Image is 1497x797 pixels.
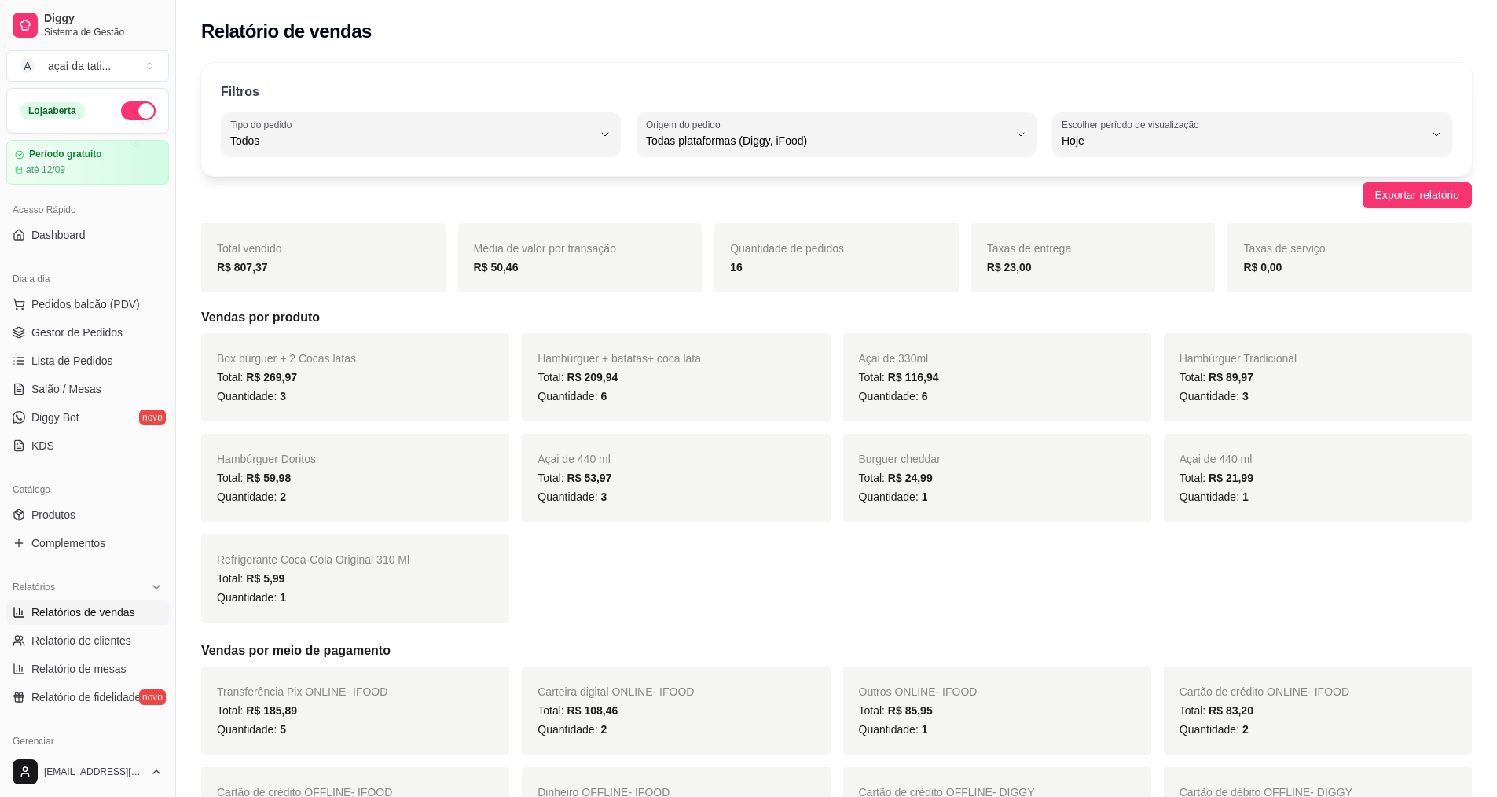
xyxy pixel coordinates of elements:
[1242,390,1249,402] span: 3
[6,140,169,185] a: Período gratuitoaté 12/09
[888,704,933,717] span: R$ 85,95
[217,390,286,402] span: Quantidade:
[1243,261,1282,274] strong: R$ 0,00
[280,723,286,736] span: 5
[1180,704,1253,717] span: Total:
[217,553,409,566] span: Refrigerante Coca-Cola Original 310 Ml
[1062,133,1424,149] span: Hoje
[6,292,169,317] button: Pedidos balcão (PDV)
[567,472,612,484] span: R$ 53,97
[859,723,928,736] span: Quantidade:
[217,371,297,384] span: Total:
[538,490,607,503] span: Quantidade:
[859,453,941,465] span: Burguer cheddar
[31,410,79,425] span: Diggy Bot
[538,704,618,717] span: Total:
[538,453,611,465] span: Açai de 440 ml
[922,390,928,402] span: 6
[246,572,284,585] span: R$ 5,99
[987,242,1071,255] span: Taxas de entrega
[987,261,1032,274] strong: R$ 23,00
[6,197,169,222] div: Acesso Rápido
[280,591,286,604] span: 1
[1209,704,1253,717] span: R$ 83,20
[1180,472,1253,484] span: Total:
[31,661,127,677] span: Relatório de mesas
[246,472,291,484] span: R$ 59,98
[474,261,519,274] strong: R$ 50,46
[217,242,282,255] span: Total vendido
[44,12,163,26] span: Diggy
[6,222,169,248] a: Dashboard
[6,685,169,710] a: Relatório de fidelidadenovo
[31,353,113,369] span: Lista de Pedidos
[6,376,169,402] a: Salão / Mesas
[6,600,169,625] a: Relatórios de vendas
[1363,182,1472,208] button: Exportar relatório
[6,320,169,345] a: Gestor de Pedidos
[538,371,618,384] span: Total:
[1242,723,1249,736] span: 2
[888,371,939,384] span: R$ 116,94
[538,352,701,365] span: Hambúrguer + batatas+ coca lata
[44,26,163,39] span: Sistema de Gestão
[31,227,86,243] span: Dashboard
[922,490,928,503] span: 1
[6,50,169,82] button: Select a team
[6,433,169,458] a: KDS
[859,472,933,484] span: Total:
[567,704,618,717] span: R$ 108,46
[474,242,616,255] span: Média de valor por transação
[538,685,694,698] span: Carteira digital ONLINE - IFOOD
[1242,490,1249,503] span: 1
[31,633,131,648] span: Relatório de clientes
[31,535,105,551] span: Complementos
[1209,472,1253,484] span: R$ 21,99
[6,502,169,527] a: Produtos
[1180,371,1253,384] span: Total:
[31,438,54,454] span: KDS
[44,766,144,778] span: [EMAIL_ADDRESS][DOMAIN_NAME]
[230,133,593,149] span: Todos
[6,656,169,681] a: Relatório de mesas
[922,723,928,736] span: 1
[13,581,55,593] span: Relatórios
[1180,453,1253,465] span: Açai de 440 ml
[600,490,607,503] span: 3
[646,133,1008,149] span: Todas plataformas (Diggy, iFood)
[217,591,286,604] span: Quantidade:
[280,490,286,503] span: 2
[121,101,156,120] button: Alterar Status
[888,472,933,484] span: R$ 24,99
[1243,242,1325,255] span: Taxas de serviço
[246,371,297,384] span: R$ 269,97
[217,685,387,698] span: Transferência Pix ONLINE - IFOOD
[6,266,169,292] div: Dia a dia
[538,390,607,402] span: Quantidade:
[1180,685,1349,698] span: Cartão de crédito ONLINE - IFOOD
[1375,186,1459,204] span: Exportar relatório
[1180,490,1249,503] span: Quantidade:
[217,572,284,585] span: Total:
[859,371,939,384] span: Total:
[217,472,291,484] span: Total:
[31,381,101,397] span: Salão / Mesas
[6,628,169,653] a: Relatório de clientes
[201,641,1472,660] h5: Vendas por meio de pagamento
[1209,371,1253,384] span: R$ 89,97
[217,261,268,274] strong: R$ 807,37
[6,348,169,373] a: Lista de Pedidos
[637,112,1037,156] button: Origem do pedidoTodas plataformas (Diggy, iFood)
[1180,352,1297,365] span: Hambúrguer Tradicional
[217,453,316,465] span: Hambúrguer Doritos
[230,118,297,131] label: Tipo do pedido
[730,242,844,255] span: Quantidade de pedidos
[1180,723,1249,736] span: Quantidade:
[221,112,621,156] button: Tipo do pedidoTodos
[26,163,65,176] article: até 12/09
[31,325,123,340] span: Gestor de Pedidos
[201,19,372,44] h2: Relatório de vendas
[217,723,286,736] span: Quantidade:
[31,296,140,312] span: Pedidos balcão (PDV)
[1180,390,1249,402] span: Quantidade:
